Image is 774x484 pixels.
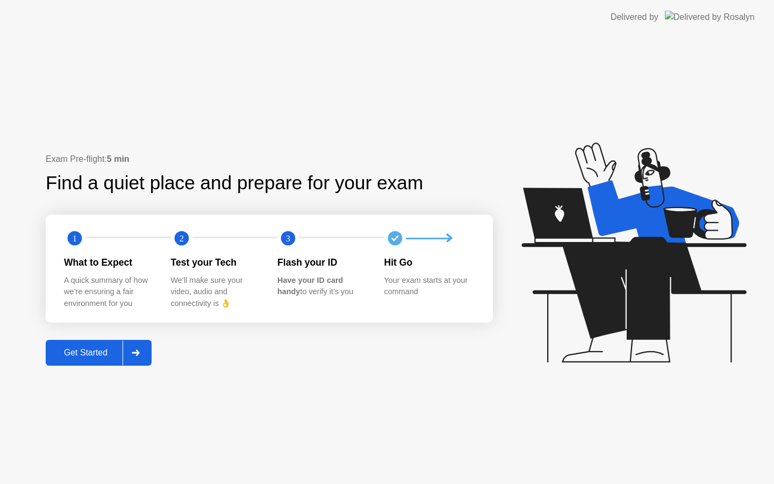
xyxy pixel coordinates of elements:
[46,153,493,166] div: Exam Pre-flight:
[384,275,474,298] div: Your exam starts at your command
[49,348,123,358] div: Get Started
[179,233,183,244] text: 2
[277,276,343,296] b: Have your ID card handy
[107,154,130,163] b: 5 min
[64,275,154,310] div: A quick summary of how we’re ensuring a fair environment for you
[384,255,474,269] div: Hit Go
[46,169,425,197] div: Find a quiet place and prepare for your exam
[64,255,154,269] div: What to Expect
[611,11,658,24] div: Delivered by
[171,255,261,269] div: Test your Tech
[171,275,261,310] div: We’ll make sure your video, audio and connectivity is 👌
[277,275,367,298] div: to verify it’s you
[277,255,367,269] div: Flash your ID
[286,233,290,244] text: 3
[665,11,755,23] img: Delivered by Rosalyn
[46,340,152,366] button: Get Started
[73,233,77,244] text: 1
